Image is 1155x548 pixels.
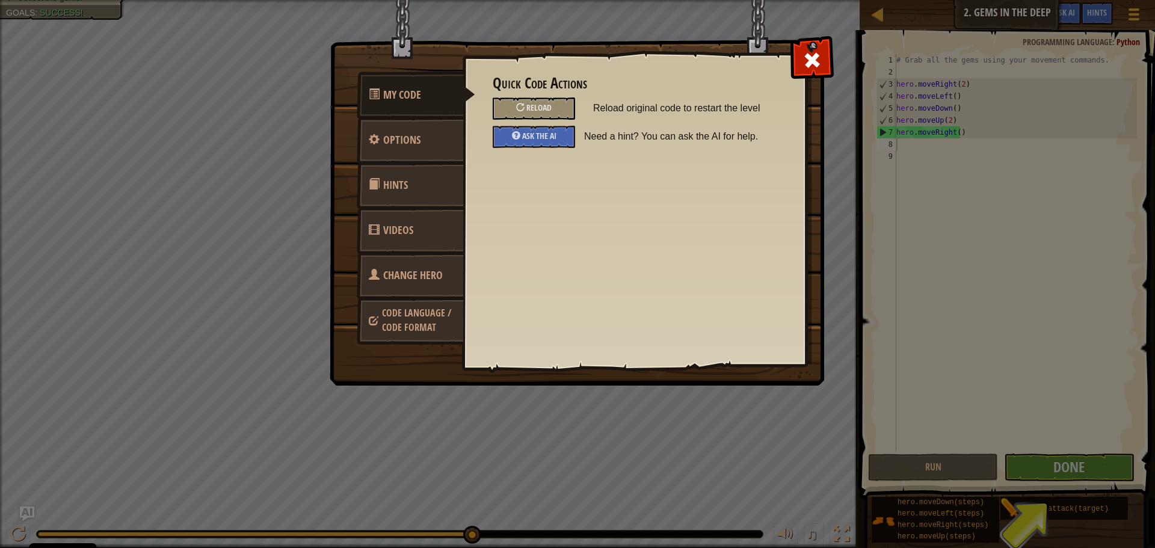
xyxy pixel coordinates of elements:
a: Options [357,117,464,164]
span: Choose hero, language [382,306,451,334]
span: Reload original code to restart the level [593,97,776,119]
a: My Code [357,72,475,119]
span: Configure settings [383,132,420,147]
span: Choose hero, language [383,268,443,283]
span: Videos [383,223,413,238]
span: Ask the AI [522,130,556,141]
span: Need a hint? You can ask the AI for help. [584,126,785,147]
span: Hints [383,177,408,192]
div: Reload original code to restart the level [493,97,575,120]
div: Ask the AI [493,126,575,148]
h3: Quick Code Actions [493,75,776,91]
span: Quick Code Actions [383,87,421,102]
span: Reload [526,102,552,113]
